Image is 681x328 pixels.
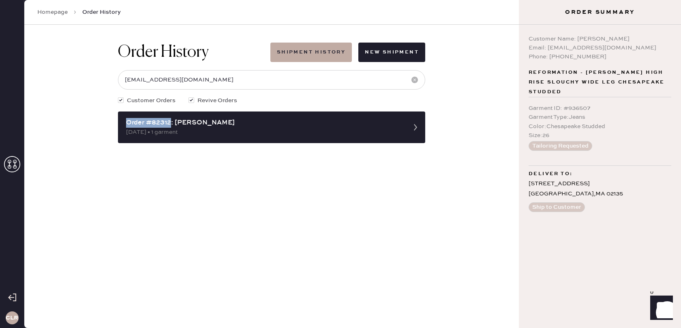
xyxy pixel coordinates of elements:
h1: Order History [118,43,209,62]
h3: CLR [6,315,18,321]
div: Phone: [PHONE_NUMBER] [529,52,671,61]
span: Deliver to: [529,169,572,179]
button: Shipment History [270,43,352,62]
input: Search by order number, customer name, email or phone number [118,70,425,90]
div: [STREET_ADDRESS] [GEOGRAPHIC_DATA] , MA 02135 [529,179,671,199]
span: Reformation - [PERSON_NAME] High Rise Slouchy Wide Leg Chesapeake Studded [529,68,671,97]
a: Homepage [37,8,68,16]
div: Email: [EMAIL_ADDRESS][DOMAIN_NAME] [529,43,671,52]
div: Color : Chesapeake Studded [529,122,671,131]
span: Customer Orders [127,96,176,105]
div: [DATE] • 1 garment [126,128,403,137]
span: Revive Orders [197,96,237,105]
button: New Shipment [358,43,425,62]
div: Customer Name: [PERSON_NAME] [529,34,671,43]
div: Order #82312: [PERSON_NAME] [126,118,403,128]
div: Garment Type : Jeans [529,113,671,122]
div: Size : 26 [529,131,671,140]
h3: Order Summary [519,8,681,16]
button: Tailoring Requested [529,141,592,151]
div: Garment ID : # 936507 [529,104,671,113]
button: Ship to Customer [529,202,585,212]
span: Order History [82,8,121,16]
iframe: Front Chat [642,292,677,326]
